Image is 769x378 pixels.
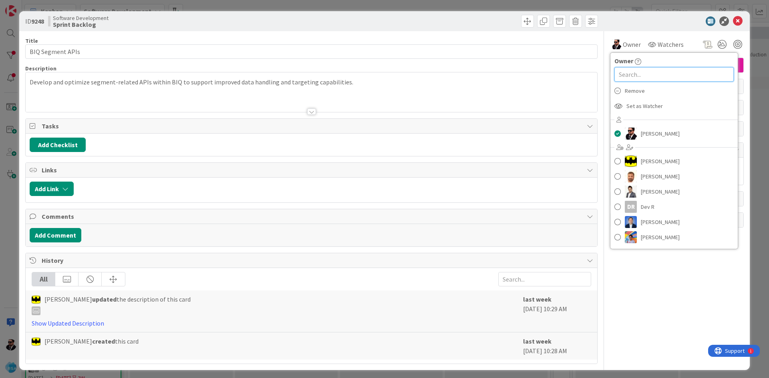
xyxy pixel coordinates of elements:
[523,294,591,328] div: [DATE] 10:29 AM
[641,216,680,228] span: [PERSON_NAME]
[42,212,583,221] span: Comments
[17,1,36,11] span: Support
[32,337,40,346] img: AC
[625,128,637,140] img: AC
[25,44,598,59] input: type card name here...
[625,186,637,198] img: BR
[25,16,44,26] span: ID
[641,128,680,140] span: [PERSON_NAME]
[625,85,645,97] span: Remove
[625,231,637,243] img: JK
[610,245,738,260] a: KS[PERSON_NAME] Sidhdhapara
[42,256,583,265] span: History
[610,230,738,245] a: JK[PERSON_NAME]
[610,169,738,184] a: AS[PERSON_NAME]
[658,40,684,49] span: Watchers
[32,272,55,286] div: All
[610,154,738,169] a: AC[PERSON_NAME]
[42,121,583,131] span: Tasks
[32,319,104,327] a: Show Updated Description
[641,170,680,182] span: [PERSON_NAME]
[498,272,591,286] input: Search...
[610,214,738,230] a: DP[PERSON_NAME]
[44,336,139,346] span: [PERSON_NAME] this card
[610,184,738,199] a: BR[PERSON_NAME]
[30,138,86,152] button: Add Checklist
[44,294,191,315] span: [PERSON_NAME] the description of this card
[42,3,44,10] div: 1
[31,17,44,25] b: 9248
[641,231,680,243] span: [PERSON_NAME]
[625,155,637,167] img: AC
[53,15,109,21] span: Software Development
[53,21,109,28] b: Sprint Backlog
[614,56,633,66] span: Owner
[30,182,74,196] button: Add Link
[625,216,637,228] img: DP
[92,337,115,345] b: created
[625,170,637,182] img: AS
[641,201,654,213] span: Dev R
[30,78,593,87] p: Develop and optimize segment-related APIs within BIQ to support improved data handling and target...
[523,336,591,356] div: [DATE] 10:28 AM
[626,100,663,112] span: Set as Watcher
[25,37,38,44] label: Title
[523,295,552,303] b: last week
[612,40,621,49] img: AC
[32,295,40,304] img: AC
[614,67,734,82] input: Search...
[30,228,81,242] button: Add Comment
[610,126,738,141] a: AC[PERSON_NAME]
[623,40,641,49] span: Owner
[641,186,680,198] span: [PERSON_NAME]
[92,295,117,303] b: updated
[610,199,738,214] a: DRDev R
[42,165,583,175] span: Links
[523,337,552,345] b: last week
[625,201,637,213] div: DR
[25,65,56,72] span: Description
[641,155,680,167] span: [PERSON_NAME]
